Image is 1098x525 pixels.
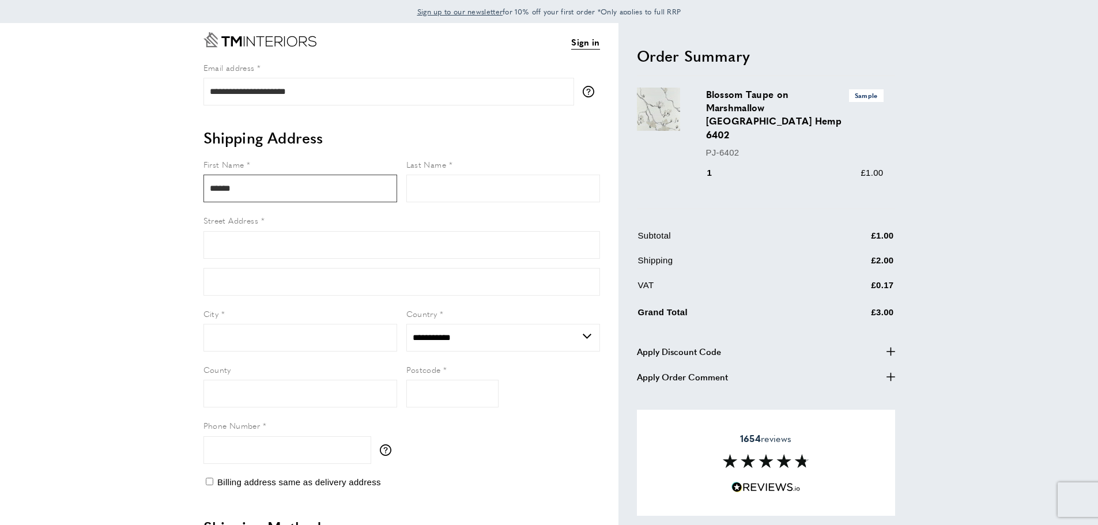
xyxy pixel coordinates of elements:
span: City [203,308,219,319]
span: Apply Discount Code [637,345,721,358]
td: £3.00 [814,303,894,328]
span: Phone Number [203,420,261,431]
span: Last Name [406,158,447,170]
span: Postcode [406,364,441,375]
td: Shipping [638,254,813,276]
div: 1 [706,166,729,180]
span: £1.00 [861,168,883,177]
span: Country [406,308,437,319]
span: Street Address [203,214,259,226]
img: Blossom Taupe on Marshmallow Manila Hemp 6402 [637,88,680,131]
td: £0.17 [814,278,894,301]
td: Subtotal [638,229,813,251]
button: More information [583,86,600,97]
td: Grand Total [638,303,813,328]
a: Sign up to our newsletter [417,6,503,17]
h2: Order Summary [637,46,895,66]
span: Billing address same as delivery address [217,477,381,487]
span: for 10% off your first order *Only applies to full RRP [417,6,681,17]
span: Apply Order Comment [637,370,728,384]
h3: Blossom Taupe on Marshmallow [GEOGRAPHIC_DATA] Hemp 6402 [706,88,884,141]
h2: Shipping Address [203,127,600,148]
span: County [203,364,231,375]
img: Reviews.io 5 stars [731,482,801,493]
td: £2.00 [814,254,894,276]
input: Billing address same as delivery address [206,478,213,485]
a: Go to Home page [203,32,316,47]
span: Email address [203,62,255,73]
span: reviews [740,433,791,444]
button: More information [380,444,397,456]
span: First Name [203,158,244,170]
span: Sample [849,89,884,101]
td: VAT [638,278,813,301]
a: Sign in [571,35,599,50]
img: Reviews section [723,454,809,468]
td: £1.00 [814,229,894,251]
strong: 1654 [740,432,761,445]
p: PJ-6402 [706,146,884,160]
